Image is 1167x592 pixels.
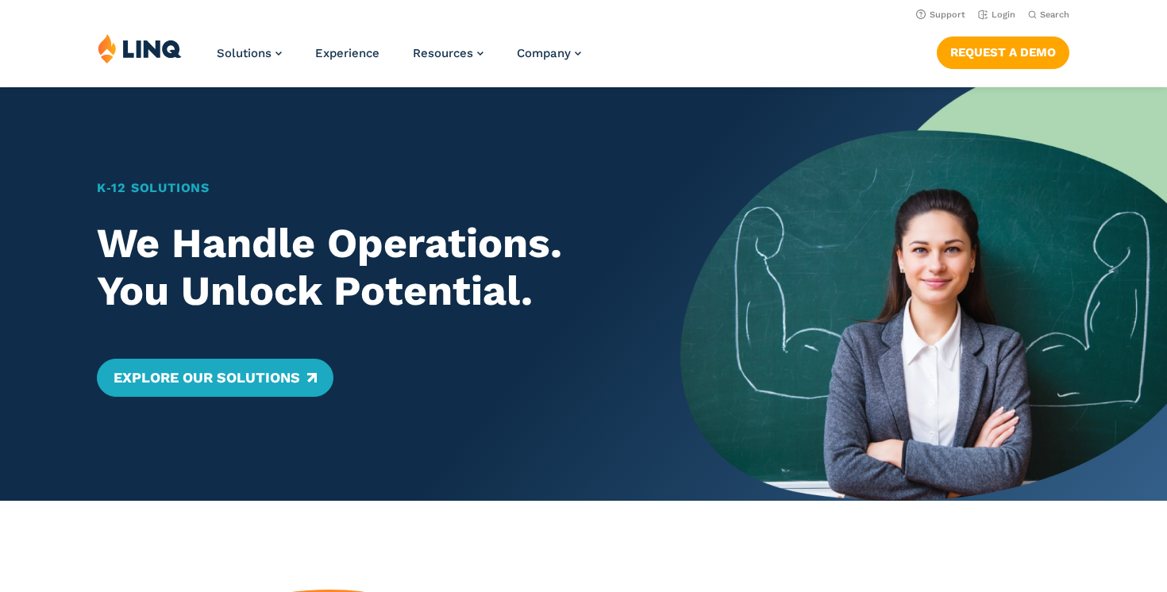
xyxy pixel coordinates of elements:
a: Explore Our Solutions [97,359,333,397]
a: Solutions [217,46,282,60]
span: Solutions [217,46,272,60]
img: Home Banner [680,87,1167,501]
a: Experience [315,46,379,60]
a: Login [978,10,1015,20]
span: Search [1040,10,1069,20]
span: Company [517,46,571,60]
a: Support [916,10,965,20]
a: Request a Demo [937,37,1069,68]
a: Company [517,46,581,60]
nav: Primary Navigation [217,33,581,86]
span: Resources [413,46,473,60]
h1: K‑12 Solutions [97,179,633,198]
a: Resources [413,46,483,60]
button: Open Search Bar [1028,9,1069,21]
h2: We Handle Operations. You Unlock Potential. [97,220,633,315]
nav: Button Navigation [937,33,1069,68]
img: LINQ | K‑12 Software [98,33,182,63]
